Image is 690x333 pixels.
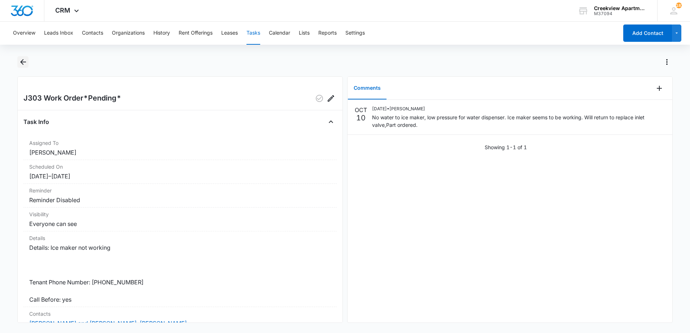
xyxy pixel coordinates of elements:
button: Back [17,56,29,68]
p: [DATE] • [PERSON_NAME] [372,106,665,112]
dt: Assigned To [29,139,331,147]
dt: Visibility [29,210,331,218]
button: Reports [318,22,337,45]
button: Settings [345,22,365,45]
button: Calendar [269,22,290,45]
button: Lists [299,22,310,45]
button: Comments [348,77,387,99]
button: Add Comment [654,83,665,94]
dd: [DATE] – [DATE] [29,172,331,181]
button: Add Contact [623,25,672,42]
p: Showing 1-1 of 1 [485,143,527,151]
button: Leases [221,22,238,45]
button: Close [325,116,337,128]
span: 182 [676,3,682,8]
dd: [PERSON_NAME] [29,148,331,157]
button: Actions [661,56,673,68]
button: Tasks [246,22,260,45]
div: account name [594,5,647,11]
div: Assigned To[PERSON_NAME] [23,136,337,160]
h2: J303 Work Order*Pending* [23,93,121,104]
p: 10 [356,114,366,121]
dt: Scheduled On [29,163,331,170]
div: Contacts[PERSON_NAME] and [PERSON_NAME], [PERSON_NAME] [23,307,337,331]
button: Contacts [82,22,103,45]
div: account id [594,11,647,16]
button: Leads Inbox [44,22,73,45]
div: notifications count [676,3,682,8]
span: CRM [55,6,70,14]
dd: Everyone can see [29,219,331,228]
h4: Task Info [23,117,49,126]
p: OCT [355,106,367,114]
dt: Details [29,234,331,242]
button: Organizations [112,22,145,45]
a: [PERSON_NAME] and [PERSON_NAME], [PERSON_NAME] [29,320,187,327]
div: VisibilityEveryone can see [23,208,337,231]
div: Scheduled On[DATE]–[DATE] [23,160,337,184]
div: ReminderReminder Disabled [23,184,337,208]
dt: Contacts [29,310,331,318]
div: DetailsDetails: Ice maker not working Tenant Phone Number: [PHONE_NUMBER] Call Before: yes [23,231,337,307]
p: No water to ice maker, low pressure for water dispenser. Ice maker seems to be working. Will retu... [372,114,665,129]
dd: Reminder Disabled [29,196,331,204]
button: Overview [13,22,35,45]
button: Rent Offerings [179,22,213,45]
dt: Reminder [29,187,331,194]
dd: Details: Ice maker not working Tenant Phone Number: [PHONE_NUMBER] Call Before: yes [29,243,331,304]
button: History [153,22,170,45]
button: Edit [325,93,337,104]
